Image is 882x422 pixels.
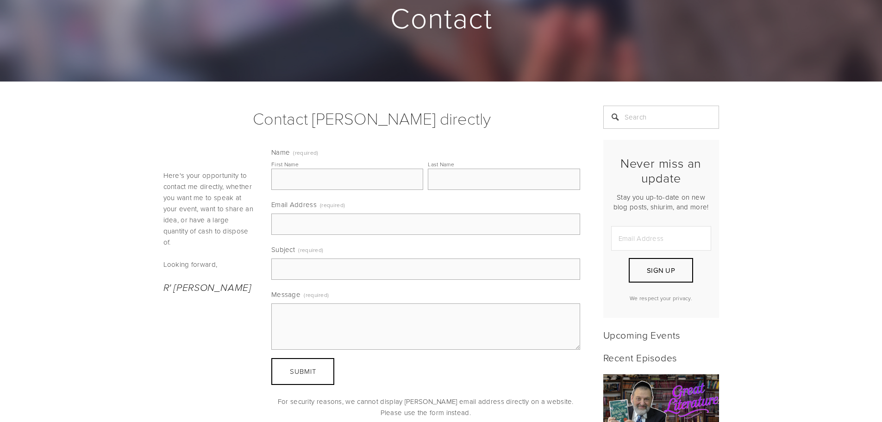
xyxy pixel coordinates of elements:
h1: Contact [PERSON_NAME] directly [163,106,580,131]
span: (required) [293,150,318,156]
span: Message [271,290,300,299]
div: First Name [271,160,299,168]
span: (required) [320,198,345,212]
span: (required) [298,243,323,257]
h1: Contact [163,3,720,32]
span: Name [271,147,290,157]
p: For security reasons, we cannot display [PERSON_NAME] email address directly on a website. Please... [271,396,580,418]
input: Search [603,106,719,129]
input: Email Address [611,226,711,251]
h2: Recent Episodes [603,352,719,363]
button: Sign Up [629,258,693,283]
p: Stay you up-to-date on new blog posts, shiurim, and more! [611,192,711,212]
h2: Upcoming Events [603,329,719,340]
p: We respect your privacy. [611,294,711,302]
span: Subject [271,245,295,254]
em: R' [PERSON_NAME] [163,282,251,294]
span: (required) [304,288,329,302]
h2: Never miss an update [611,156,711,186]
span: Submit [290,366,316,376]
div: Last Name [428,160,454,168]
p: Looking forward, [163,259,256,270]
span: Sign Up [647,265,675,275]
p: Here's your opportunity to contact me directly, whether you want me to speak at your event, want ... [163,170,256,248]
span: Email Address [271,200,317,209]
button: SubmitSubmit [271,358,334,385]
